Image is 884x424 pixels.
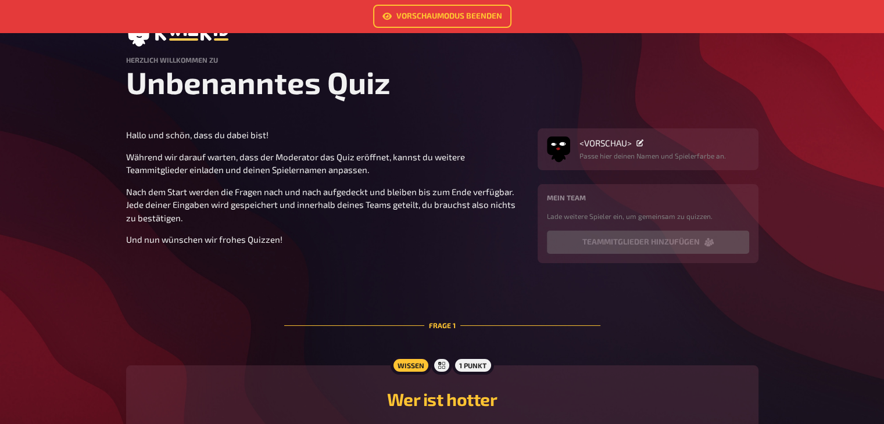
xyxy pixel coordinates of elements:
[284,292,600,358] div: Frage 1
[547,211,749,221] p: Lade weitere Spieler ein, um gemeinsam zu quizzen.
[126,128,524,142] p: Hallo und schön, dass du dabei bist!
[373,5,511,28] a: Vorschaumodus beenden
[547,231,749,254] button: Teammitglieder hinzufügen
[452,356,493,375] div: 1 Punkt
[126,56,758,64] h4: Herzlich Willkommen zu
[126,185,524,225] p: Nach dem Start werden die Fragen nach und nach aufgedeckt und bleiben bis zum Ende verfügbar. Jed...
[126,64,758,100] h1: Unbenanntes Quiz
[140,389,745,409] h2: Wer ist hotter
[547,193,749,202] h4: Mein Team
[126,150,524,177] p: Während wir darauf warten, dass der Moderator das Quiz eröffnet, kannst du weitere Teammitglieder...
[579,150,726,161] p: Passe hier deinen Namen und Spielerfarbe an.
[126,233,524,246] p: Und nun wünschen wir frohes Quizzen!
[390,356,431,375] div: Wissen
[547,138,570,161] button: Avatar
[547,134,570,157] img: Avatar
[579,138,632,148] span: <VORSCHAU>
